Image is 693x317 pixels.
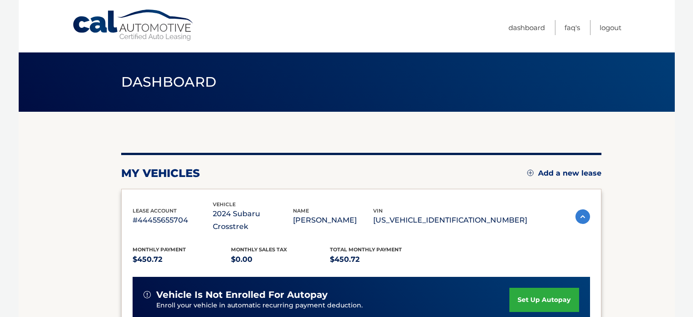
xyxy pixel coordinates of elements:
[156,301,510,311] p: Enroll your vehicle in automatic recurring payment deduction.
[231,246,287,253] span: Monthly sales Tax
[231,253,330,266] p: $0.00
[293,214,373,227] p: [PERSON_NAME]
[293,208,309,214] span: name
[373,214,527,227] p: [US_VEHICLE_IDENTIFICATION_NUMBER]
[330,246,402,253] span: Total Monthly Payment
[373,208,383,214] span: vin
[330,253,429,266] p: $450.72
[133,246,186,253] span: Monthly Payment
[575,209,590,224] img: accordion-active.svg
[72,9,195,42] a: Cal Automotive
[565,20,580,35] a: FAQ's
[213,208,293,233] p: 2024 Subaru Crosstrek
[121,166,200,180] h2: my vehicles
[600,20,621,35] a: Logout
[509,288,579,312] a: set up autopay
[133,253,231,266] p: $450.72
[213,201,236,208] span: vehicle
[121,73,217,90] span: Dashboard
[527,170,534,176] img: add.svg
[133,214,213,227] p: #44455655704
[527,169,601,178] a: Add a new lease
[508,20,545,35] a: Dashboard
[144,291,151,298] img: alert-white.svg
[156,289,328,301] span: vehicle is not enrolled for autopay
[133,208,177,214] span: lease account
